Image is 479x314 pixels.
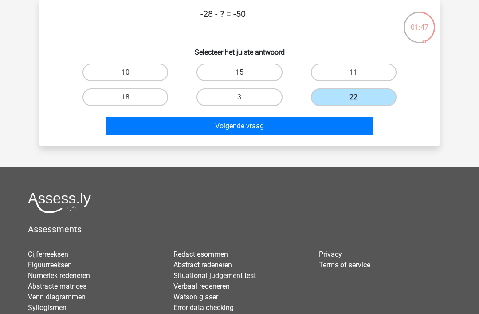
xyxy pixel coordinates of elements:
[28,224,451,235] h5: Assessments
[28,282,86,290] a: Abstracte matrices
[28,271,90,280] a: Numeriek redeneren
[173,282,230,290] a: Verbaal redeneren
[173,293,218,301] a: Watson glaser
[54,41,425,56] h6: Selecteer het juiste antwoord
[106,117,374,135] button: Volgende vraag
[28,303,67,312] a: Syllogismen
[82,64,168,81] label: 10
[311,64,397,81] label: 11
[28,250,68,258] a: Cijferreeksen
[82,88,168,106] label: 18
[28,293,86,301] a: Venn diagrammen
[28,192,91,213] img: Assessly logo
[319,250,342,258] a: Privacy
[311,88,397,106] label: 22
[173,261,232,269] a: Abstract redeneren
[173,271,256,280] a: Situational judgement test
[403,11,436,33] div: 01:47
[196,64,282,81] label: 15
[28,261,72,269] a: Figuurreeksen
[173,303,234,312] a: Error data checking
[319,261,370,269] a: Terms of service
[196,88,282,106] label: 3
[54,7,392,34] p: -28 - ? = -50
[173,250,228,258] a: Redactiesommen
